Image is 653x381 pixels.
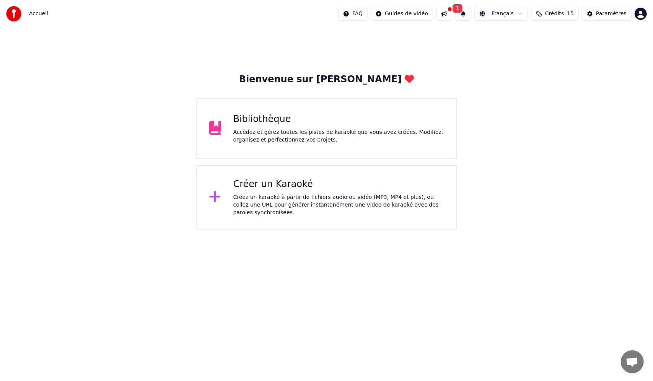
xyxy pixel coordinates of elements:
[233,194,444,217] div: Créez un karaoké à partir de fichiers audio ou vidéo (MP3, MP4 et plus), ou collez une URL pour g...
[567,10,574,18] span: 15
[455,7,471,21] button: 1
[596,10,627,18] div: Paramètres
[29,10,48,18] nav: breadcrumb
[233,129,444,144] div: Accédez et gérez toutes les pistes de karaoké que vous avez créées. Modifiez, organisez et perfec...
[233,178,444,190] div: Créer un Karaoké
[6,6,21,21] img: youka
[233,113,444,125] div: Bibliothèque
[29,10,48,18] span: Accueil
[371,7,433,21] button: Guides de vidéo
[545,10,564,18] span: Crédits
[531,7,579,21] button: Crédits15
[621,350,644,373] a: Ouvrir le chat
[453,4,462,13] span: 1
[239,73,414,86] div: Bienvenue sur [PERSON_NAME]
[338,7,368,21] button: FAQ
[582,7,632,21] button: Paramètres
